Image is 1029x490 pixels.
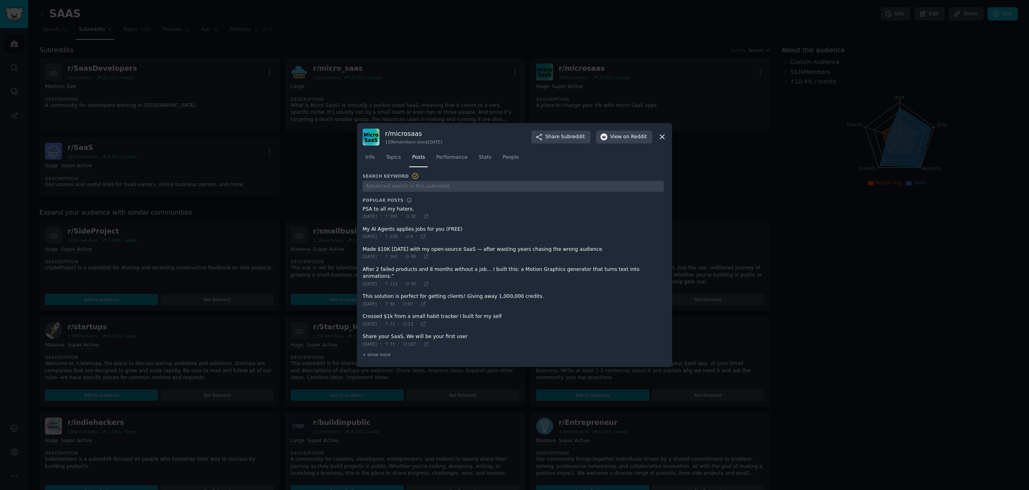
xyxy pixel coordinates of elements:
span: · [419,280,420,287]
span: · [380,300,381,308]
h3: Popular Posts [363,197,404,203]
span: · [380,280,381,287]
span: [DATE] [363,254,377,259]
span: · [416,320,418,328]
span: · [419,253,420,260]
a: Posts [409,151,428,168]
span: Share [545,133,585,141]
h3: r/ microsaas [385,129,442,138]
span: 235 [384,234,398,239]
button: Viewon Reddit [596,131,652,144]
span: 161 [384,254,398,259]
span: · [400,233,402,240]
span: · [419,213,420,220]
span: 6 [405,234,413,239]
span: Stats [479,154,491,161]
span: · [398,320,400,328]
span: · [380,320,381,328]
span: 115 [384,281,398,287]
a: Info [363,151,377,168]
span: [DATE] [363,341,377,347]
span: · [419,340,420,348]
span: Topics [386,154,401,161]
span: Performance [436,154,467,161]
span: · [416,300,418,308]
span: 90 [384,301,395,307]
span: 187 [402,341,416,347]
a: Performance [433,151,470,168]
span: 87 [402,301,413,307]
span: · [416,233,418,240]
span: + show more [363,352,391,357]
span: [DATE] [363,281,377,287]
span: 71 [384,341,395,347]
span: 13 [402,321,413,327]
span: on Reddit [623,133,647,141]
span: [DATE] [363,234,377,239]
a: People [500,151,522,168]
span: 291 [384,213,398,219]
span: · [400,280,402,287]
img: microsaas [363,129,379,146]
span: View [610,133,647,141]
span: · [380,233,381,240]
div: 109k members since [DATE] [385,139,442,145]
span: · [380,213,381,220]
a: Stats [476,151,494,168]
span: [DATE] [363,321,377,327]
a: Topics [383,151,404,168]
h3: Search Keyword [363,172,419,180]
span: [DATE] [363,301,377,307]
span: 48 [405,254,416,259]
span: · [380,340,381,348]
span: · [400,253,402,260]
span: Subreddit [561,133,585,141]
span: [DATE] [363,213,377,219]
span: 32 [405,213,416,219]
span: · [400,213,402,220]
button: ShareSubreddit [531,131,590,144]
span: · [380,253,381,260]
span: 70 [405,281,416,287]
span: People [502,154,519,161]
span: Posts [412,154,425,161]
span: Info [365,154,375,161]
span: · [398,300,400,308]
span: 71 [384,321,395,327]
span: · [398,340,400,348]
input: Advanced search in this subreddit [363,181,664,192]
